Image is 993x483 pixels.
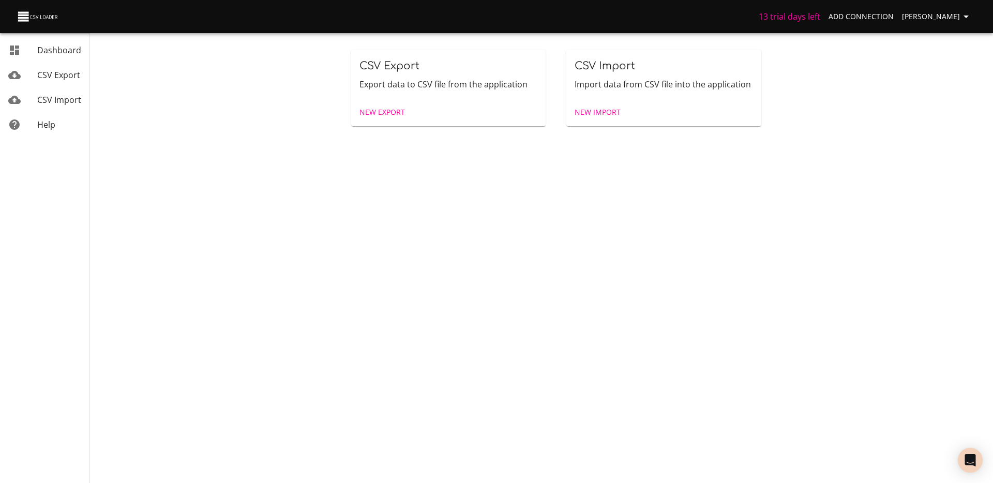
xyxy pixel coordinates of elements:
[359,60,419,72] span: CSV Export
[898,7,976,26] button: [PERSON_NAME]
[575,78,753,90] p: Import data from CSV file into the application
[37,44,81,56] span: Dashboard
[359,78,538,90] p: Export data to CSV file from the application
[759,9,820,24] h6: 13 trial days left
[355,103,409,122] a: New Export
[37,69,80,81] span: CSV Export
[902,10,972,23] span: [PERSON_NAME]
[37,119,55,130] span: Help
[359,106,405,119] span: New Export
[37,94,81,105] span: CSV Import
[824,7,898,26] a: Add Connection
[575,60,635,72] span: CSV Import
[958,448,983,473] div: Open Intercom Messenger
[570,103,625,122] a: New Import
[17,9,60,24] img: CSV Loader
[829,10,894,23] span: Add Connection
[575,106,621,119] span: New Import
